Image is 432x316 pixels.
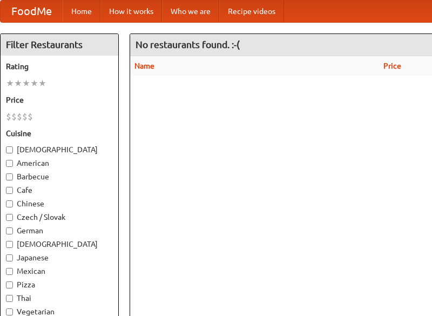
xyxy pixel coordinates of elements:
li: $ [28,111,33,123]
h5: Rating [6,61,113,72]
h5: Cuisine [6,128,113,139]
label: [DEMOGRAPHIC_DATA] [6,144,113,155]
input: German [6,227,13,234]
h5: Price [6,95,113,105]
label: Pizza [6,279,113,290]
a: FoodMe [1,1,63,22]
li: $ [11,111,17,123]
li: $ [6,111,11,123]
label: German [6,225,113,236]
label: Cafe [6,185,113,196]
a: Who we are [162,1,219,22]
a: Name [134,62,154,70]
input: Chinese [6,200,13,207]
li: ★ [14,77,22,89]
input: Mexican [6,268,13,275]
input: American [6,160,13,167]
li: ★ [30,77,38,89]
input: [DEMOGRAPHIC_DATA] [6,146,13,153]
ng-pluralize: No restaurants found. :-( [136,39,240,50]
a: Recipe videos [219,1,284,22]
label: American [6,158,113,169]
li: ★ [38,77,46,89]
input: Pizza [6,281,13,288]
input: Cafe [6,187,13,194]
a: Home [63,1,100,22]
li: ★ [6,77,14,89]
li: ★ [22,77,30,89]
input: Barbecue [6,173,13,180]
label: Mexican [6,266,113,277]
input: Japanese [6,254,13,261]
label: Chinese [6,198,113,209]
h4: Filter Restaurants [1,34,118,56]
input: Czech / Slovak [6,214,13,221]
input: Thai [6,295,13,302]
input: Vegetarian [6,308,13,315]
label: Barbecue [6,171,113,182]
label: [DEMOGRAPHIC_DATA] [6,239,113,250]
a: How it works [100,1,162,22]
label: Thai [6,293,113,304]
input: [DEMOGRAPHIC_DATA] [6,241,13,248]
a: Price [383,62,401,70]
li: $ [17,111,22,123]
label: Japanese [6,252,113,263]
li: $ [22,111,28,123]
label: Czech / Slovak [6,212,113,223]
